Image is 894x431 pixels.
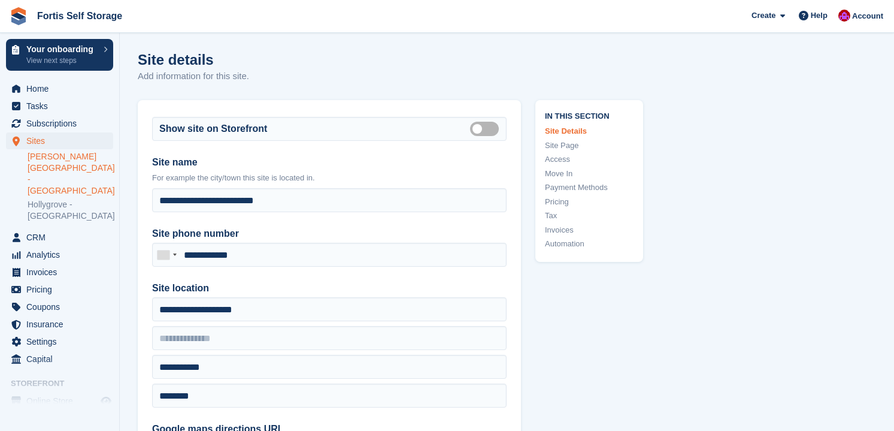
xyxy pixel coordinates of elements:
label: Show site on Storefront [159,122,267,136]
a: Preview store [99,394,113,408]
a: Site Details [545,125,634,137]
a: menu [6,393,113,409]
span: Account [852,10,883,22]
span: Tasks [26,98,98,114]
span: Home [26,80,98,97]
h1: Site details [138,52,249,68]
a: menu [6,333,113,350]
a: Fortis Self Storage [32,6,127,26]
span: Analytics [26,246,98,263]
a: menu [6,246,113,263]
a: menu [6,351,113,367]
span: In this section [545,110,634,121]
label: Is public [470,128,504,129]
a: [PERSON_NAME][GEOGRAPHIC_DATA] - [GEOGRAPHIC_DATA] [28,151,113,197]
p: Add information for this site. [138,70,249,83]
img: Becky Welch [838,10,850,22]
a: menu [6,80,113,97]
a: menu [6,229,113,246]
a: menu [6,132,113,149]
a: menu [6,316,113,333]
a: Hollygrove - [GEOGRAPHIC_DATA] [28,199,113,222]
span: Create [751,10,775,22]
span: Capital [26,351,98,367]
label: Site name [152,155,507,170]
span: Online Store [26,393,98,409]
a: Tax [545,210,634,222]
span: Insurance [26,316,98,333]
a: Site Page [545,140,634,152]
a: menu [6,264,113,281]
a: menu [6,281,113,298]
span: Settings [26,333,98,350]
span: Coupons [26,299,98,315]
label: Site location [152,281,507,296]
a: Invoices [545,224,634,236]
p: For example the city/town this site is located in. [152,172,507,184]
span: CRM [26,229,98,246]
a: Pricing [545,196,634,208]
p: View next steps [26,55,98,66]
img: stora-icon-8386f47178a22dfd0bd8f6a31ec36ba5ce8667c1dd55bd0f319d3a0aa187defe.svg [10,7,28,25]
p: Your onboarding [26,45,98,53]
span: Subscriptions [26,115,98,132]
a: Access [545,153,634,165]
a: Move In [545,168,634,180]
span: Help [811,10,828,22]
span: Sites [26,132,98,149]
a: Payment Methods [545,182,634,194]
span: Invoices [26,264,98,281]
span: Storefront [11,378,119,390]
span: Pricing [26,281,98,298]
a: menu [6,98,113,114]
a: Automation [545,238,634,250]
label: Site phone number [152,227,507,241]
a: menu [6,115,113,132]
a: Your onboarding View next steps [6,39,113,71]
a: menu [6,299,113,315]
